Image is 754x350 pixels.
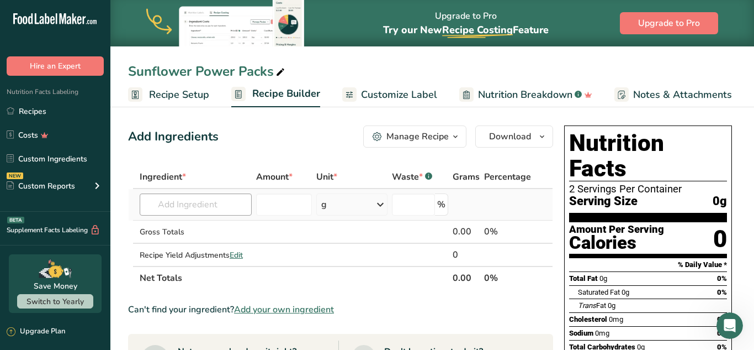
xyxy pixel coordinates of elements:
div: Save Money [34,280,77,292]
th: 0.00 [450,266,482,289]
span: Grams [453,170,480,184]
section: % Daily Value * [569,258,727,271]
span: 0g [608,301,615,310]
button: Upload attachment [52,265,61,274]
button: Hire an Expert [7,56,104,76]
div: 2 Servings Per Container [569,184,727,195]
span: Recipe Builder [252,86,320,101]
span: Try our New Feature [383,23,549,36]
div: Custom Reports [7,180,75,192]
div: Upgrade Plan [7,326,65,337]
span: Download [489,130,531,143]
span: Switch to Yearly [26,296,84,307]
div: g [321,198,327,211]
button: Download [475,126,553,148]
div: Hi [PERSON_NAME]Just checking in! How’s everything going with FLM so far?If you’ve got any questi... [9,64,181,169]
a: Recipe Builder [231,81,320,108]
span: Notes & Attachments [633,87,732,102]
div: Hi [PERSON_NAME] [18,70,172,81]
span: Ingredient [140,170,186,184]
a: Customize Label [342,82,437,107]
span: Sodium [569,329,593,337]
span: Serving Size [569,195,638,208]
span: Nutrition Breakdown [478,87,572,102]
div: 0.00 [453,225,480,238]
div: [PERSON_NAME] • 5m ago [18,171,107,178]
div: Close [194,4,214,24]
button: Emoji picker [17,265,26,274]
div: Waste [392,170,432,184]
div: NEW [7,173,23,179]
input: Add Ingredient [140,194,252,216]
a: Recipe Setup [128,82,209,107]
button: Switch to Yearly [17,294,93,309]
div: Let’s chat! 👇 [18,152,172,163]
div: 0 [453,248,480,262]
span: 0g [622,288,629,296]
span: Recipe Costing [442,23,513,36]
button: Home [173,4,194,25]
a: Notes & Attachments [614,82,732,107]
span: Percentage [484,170,531,184]
button: Manage Recipe [363,126,466,148]
div: Manage Recipe [386,130,449,143]
span: Fat [578,301,606,310]
div: Add Ingredients [128,128,219,146]
div: Can't find your ingredient? [128,303,553,316]
div: Just checking in! How’s everything going with FLM so far? [18,87,172,108]
div: Gross Totals [140,226,252,238]
h1: [PERSON_NAME] [54,6,125,14]
span: Add your own ingredient [234,303,334,316]
div: Sunflower Power Packs [128,61,287,81]
div: If you’ve got any questions or need a hand, I’m here to help! [18,114,172,147]
span: Customize Label [361,87,437,102]
textarea: Message… [9,242,211,261]
a: Nutrition Breakdown [459,82,592,107]
h1: Nutrition Facts [569,130,727,181]
span: Edit [230,250,243,260]
div: Upgrade to Pro [383,1,549,46]
iframe: Intercom live chat [716,312,743,339]
div: Recipe Yield Adjustments [140,249,252,261]
th: Net Totals [137,266,450,289]
span: Total Fat [569,274,598,283]
img: Profile image for Rana [31,6,49,24]
span: Cholesterol [569,315,607,323]
span: Saturated Fat [578,288,620,296]
div: 0 [713,224,727,254]
span: 0g [599,274,607,283]
span: Unit [316,170,337,184]
th: 0% [482,266,533,289]
p: Active 3h ago [54,14,103,25]
span: 0% [717,288,727,296]
span: 0mg [609,315,623,323]
span: Amount [256,170,293,184]
div: BETA [7,217,24,223]
div: 0% [484,225,531,238]
button: go back [7,4,28,25]
i: Trans [578,301,596,310]
button: Send a message… [189,261,207,279]
span: 0mg [595,329,609,337]
button: Gif picker [35,265,44,274]
button: Upgrade to Pro [620,12,718,34]
span: Upgrade to Pro [638,17,700,30]
div: Calories [569,235,664,251]
span: 0% [717,274,727,283]
div: Amount Per Serving [569,224,664,235]
span: 0g [713,195,727,208]
div: Rana says… [9,64,212,194]
span: Recipe Setup [149,87,209,102]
